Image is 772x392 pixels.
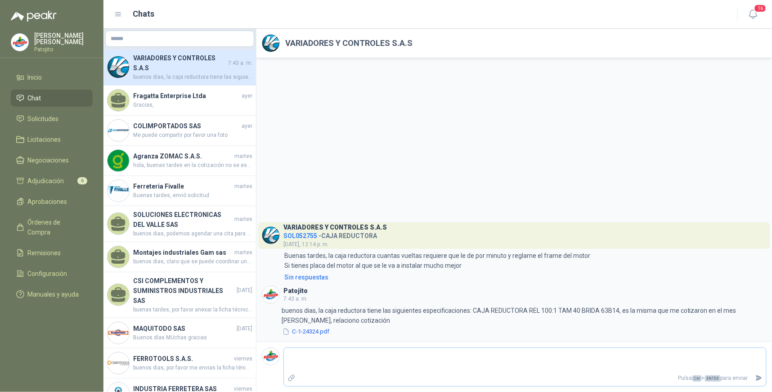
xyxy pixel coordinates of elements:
[103,86,256,116] a: Fragatta Enterprise LtdaayerGracias,
[284,272,328,282] div: Sin respuestas
[133,210,233,230] h4: SOLUCIONES ELECTRONICAS DEL VALLE SAS
[285,37,413,50] h2: VARIADORES Y CONTROLES S.A.S
[34,47,93,52] p: Patojito
[11,90,93,107] a: Chat
[242,122,252,131] span: ayer
[28,72,42,82] span: Inicio
[77,177,87,185] span: 6
[28,176,64,186] span: Adjudicación
[234,248,252,257] span: martes
[234,215,252,224] span: martes
[34,32,93,45] p: [PERSON_NAME] [PERSON_NAME]
[133,73,252,81] span: buenos dias, la caja reductora tiene las siguientes especificaciones: CAJA REDUCTORA REL 100:1 TA...
[103,50,256,86] a: Company LogoVARIADORES Y CONTROLES S.A.S7:43 a. m.buenos dias, la caja reductora tiene las siguie...
[28,155,69,165] span: Negociaciones
[284,370,299,386] label: Adjuntar archivos
[11,34,28,51] img: Company Logo
[103,146,256,176] a: Company LogoAgranza ZOMAC S.A.S.marteshola, buenas tardes en la cotización no se especifica que t...
[228,59,252,68] span: 7:43 a. m.
[237,286,252,295] span: [DATE]
[108,352,129,374] img: Company Logo
[133,181,233,191] h4: Ferreteria Fivalle
[299,370,752,386] p: Pulsa + para enviar
[262,286,279,303] img: Company Logo
[11,110,93,127] a: Solicitudes
[28,289,79,299] span: Manuales y ayuda
[108,150,129,171] img: Company Logo
[282,306,767,325] p: buenos dias, la caja reductora tiene las siguientes especificaciones: CAJA REDUCTORA REL 100:1 TA...
[283,230,387,239] h4: - CAJA REDUCTORA
[28,217,84,237] span: Órdenes de Compra
[11,69,93,86] a: Inicio
[11,286,93,303] a: Manuales y ayuda
[133,151,233,161] h4: Agranza ZOMAC S.A.S.
[11,11,57,22] img: Logo peakr
[242,92,252,100] span: ayer
[282,327,330,337] button: C-1-24324.pdf
[234,152,252,161] span: martes
[692,375,702,382] span: Ctrl
[745,6,761,23] button: 16
[754,4,767,13] span: 16
[283,232,317,239] span: SOL052755
[103,206,256,242] a: SOLUCIONES ELECTRONICAS DEL VALLE SASmartesbuenos dias, podemos agendar una cita para que visiten...
[133,324,235,333] h4: MAQUITODO SAS
[133,53,226,73] h4: VARIADORES Y CONTROLES S.A.S
[11,265,93,282] a: Configuración
[133,248,233,257] h4: Montajes industriales Gam sas
[133,161,252,170] span: hola, buenas tardes en la cotización no se especifica que tipo de maquinaria se esta solicitando ...
[28,93,41,103] span: Chat
[133,101,252,109] span: Gracias,
[11,172,93,189] a: Adjudicación6
[133,230,252,238] span: buenos dias, podemos agendar una cita para que visiten nuestras instalaciones y puedan cotizar es...
[133,8,155,20] h1: Chats
[283,288,308,293] h3: Patojito
[133,91,240,101] h4: Fragatta Enterprise Ltda
[28,135,61,144] span: Licitaciones
[11,131,93,148] a: Licitaciones
[103,348,256,378] a: Company LogoFERROTOOLS S.A.S.viernesbuenos dias, por favor me envias la ficha ténicas de la mangu...
[103,176,256,206] a: Company LogoFerreteria FivallemartesBuenas tardes, envió solicitud
[108,322,129,344] img: Company Logo
[28,248,61,258] span: Remisiones
[133,257,252,266] span: buenos dias, claro que se puede coordinar una visita, por favor me indica disponibilidad , para q...
[28,269,67,279] span: Configuración
[11,193,93,210] a: Aprobaciones
[283,241,329,248] span: [DATE], 12:14 p. m.
[752,370,767,386] button: Enviar
[133,191,252,200] span: Buenas tardes, envió solicitud
[28,114,59,124] span: Solicitudes
[237,324,252,333] span: [DATE]
[234,182,252,191] span: martes
[28,197,67,207] span: Aprobaciones
[133,364,252,372] span: buenos dias, por favor me envias la ficha ténicas de la manguera cotizada, muchas gracias
[283,296,308,302] span: 7:43 a. m.
[133,121,240,131] h4: COLIMPORTADOS SAS
[103,116,256,146] a: Company LogoCOLIMPORTADOS SASayerMe puede compartir por favor una foto
[234,355,252,363] span: viernes
[133,354,232,364] h4: FERROTOOLS S.A.S.
[103,242,256,272] a: Montajes industriales Gam sasmartesbuenos dias, claro que se puede coordinar una visita, por favo...
[133,306,252,314] span: buenas tardes, por favor anexar la ficha técnica de la estibadora que está cotizando, muchas gracias
[11,244,93,261] a: Remisiones
[108,180,129,202] img: Company Logo
[283,272,767,282] a: Sin respuestas
[133,333,252,342] span: Buenos días MUchas gracias
[103,318,256,348] a: Company LogoMAQUITODO SAS[DATE]Buenos días MUchas gracias
[108,120,129,141] img: Company Logo
[133,276,235,306] h4: CSI COMPLEMENTOS Y SUMINISTROS INDUSTRIALES SAS
[705,375,721,382] span: ENTER
[262,227,279,244] img: Company Logo
[284,251,591,270] p: Buenas tardes, la caja reductora cuantas vueltas requiere que le de por minuto y reglame el frame...
[108,56,129,78] img: Company Logo
[103,272,256,318] a: CSI COMPLEMENTOS Y SUMINISTROS INDUSTRIALES SAS[DATE]buenas tardes, por favor anexar la ficha téc...
[11,214,93,241] a: Órdenes de Compra
[262,348,279,365] img: Company Logo
[262,35,279,52] img: Company Logo
[133,131,252,140] span: Me puede compartir por favor una foto
[283,225,387,230] h3: VARIADORES Y CONTROLES S.A.S
[11,152,93,169] a: Negociaciones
